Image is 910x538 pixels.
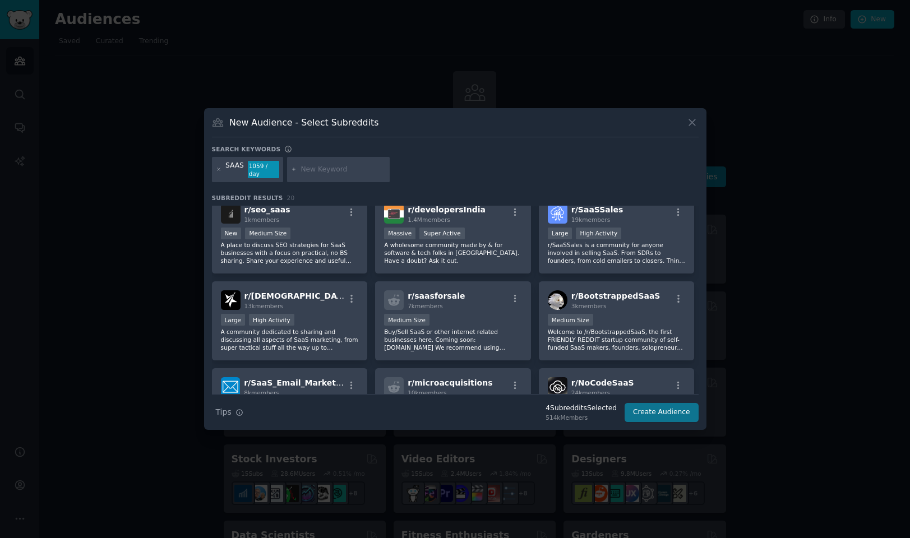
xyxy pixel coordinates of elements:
img: BootstrappedSaaS [548,290,567,310]
div: Medium Size [548,314,593,326]
span: 7k members [408,303,443,309]
div: High Activity [249,314,294,326]
div: 1059 / day [248,161,279,179]
button: Create Audience [625,403,699,422]
p: r/SaaSSales is a community for anyone involved in selling SaaS. From SDRs to founders, from cold ... [548,241,686,265]
p: A wholesome community made by & for software & tech folks in [GEOGRAPHIC_DATA]. Have a doubt? Ask... [384,241,522,265]
img: SaaSSales [548,204,567,224]
div: High Activity [576,228,621,239]
span: Tips [216,406,232,418]
span: 24k members [571,389,610,396]
div: Massive [384,228,415,239]
span: r/ SaaSSales [571,205,623,214]
div: New [221,228,242,239]
div: 514k Members [546,414,617,421]
img: NoCodeSaaS [548,377,567,397]
span: Subreddit Results [212,194,283,202]
div: SAAS [225,161,244,179]
span: r/ BootstrappedSaaS [571,291,660,300]
p: Welcome to /r/BootstrappedSaaS, the first FRIENDLY REDDIT startup community of self-funded SaaS m... [548,328,686,351]
div: 4 Subreddit s Selected [546,403,617,414]
p: A place to discuss SEO strategies for SaaS businesses with a focus on practical, no BS sharing. S... [221,241,359,265]
span: 10k members [408,389,446,396]
button: Tips [212,402,247,422]
span: 19k members [571,216,610,223]
div: Medium Size [384,314,429,326]
input: New Keyword [301,165,386,175]
div: Large [548,228,572,239]
h3: Search keywords [212,145,281,153]
img: developersIndia [384,204,404,224]
span: r/ SaaS_Email_Marketing [244,378,349,387]
p: Buy/Sell SaaS or other internet related businesses here. Coming soon: [DOMAIN_NAME] We recommend ... [384,328,522,351]
p: A community dedicated to sharing and discussing all aspects of SaaS marketing, from super tactica... [221,328,359,351]
span: 8k members [244,389,279,396]
span: r/ saasforsale [408,291,465,300]
div: Super Active [419,228,465,239]
span: r/ [DEMOGRAPHIC_DATA] [244,291,351,300]
span: r/ NoCodeSaaS [571,378,634,387]
img: SaaS_Email_Marketing [221,377,241,397]
div: Medium Size [245,228,290,239]
div: Large [221,314,246,326]
span: 1.4M members [408,216,450,223]
h3: New Audience - Select Subreddits [229,117,378,128]
span: 13k members [244,303,283,309]
span: r/ developersIndia [408,205,486,214]
img: seo_saas [221,204,241,224]
span: r/ microacquisitions [408,378,492,387]
span: 3k members [571,303,607,309]
span: 20 [287,194,295,201]
span: 1k members [244,216,280,223]
img: SaaSMarketing [221,290,241,310]
span: r/ seo_saas [244,205,290,214]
